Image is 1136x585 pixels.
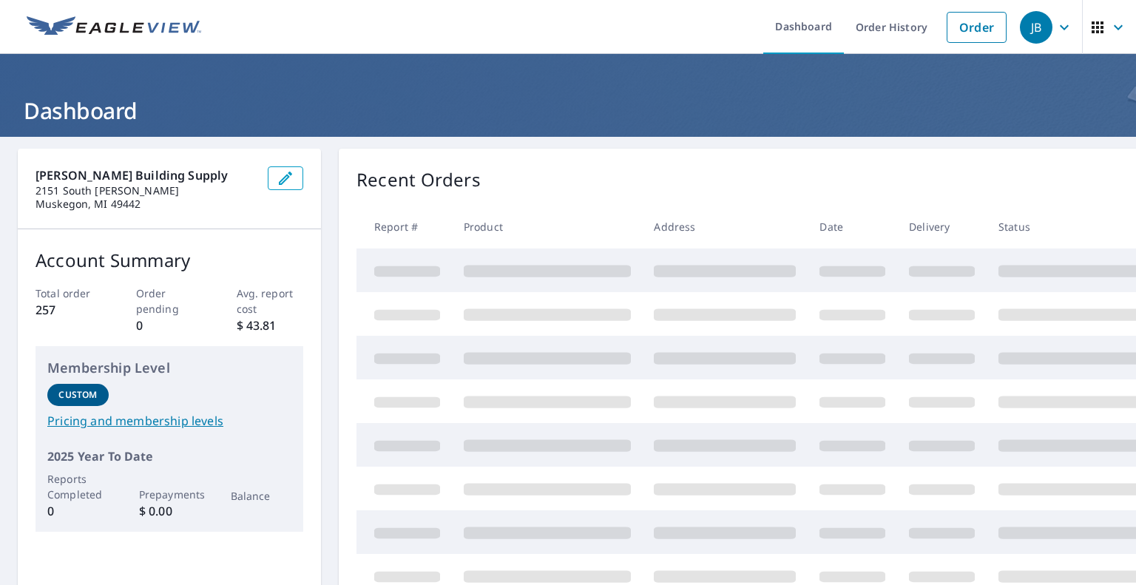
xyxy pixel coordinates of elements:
p: 0 [47,502,109,520]
p: Account Summary [35,247,303,274]
th: Address [642,205,808,248]
h1: Dashboard [18,95,1118,126]
p: 2151 South [PERSON_NAME] [35,184,256,197]
p: [PERSON_NAME] Building Supply [35,166,256,184]
div: JB [1020,11,1052,44]
img: EV Logo [27,16,201,38]
p: Muskegon, MI 49442 [35,197,256,211]
p: Order pending [136,285,203,317]
p: Recent Orders [356,166,481,193]
p: $ 43.81 [237,317,304,334]
p: Custom [58,388,97,402]
p: Reports Completed [47,471,109,502]
a: Order [947,12,1007,43]
p: Total order [35,285,103,301]
p: 257 [35,301,103,319]
p: 0 [136,317,203,334]
th: Date [808,205,897,248]
a: Pricing and membership levels [47,412,291,430]
p: $ 0.00 [139,502,200,520]
p: Avg. report cost [237,285,304,317]
th: Delivery [897,205,987,248]
p: Prepayments [139,487,200,502]
th: Report # [356,205,452,248]
p: Balance [231,488,292,504]
th: Product [452,205,643,248]
p: Membership Level [47,358,291,378]
p: 2025 Year To Date [47,447,291,465]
